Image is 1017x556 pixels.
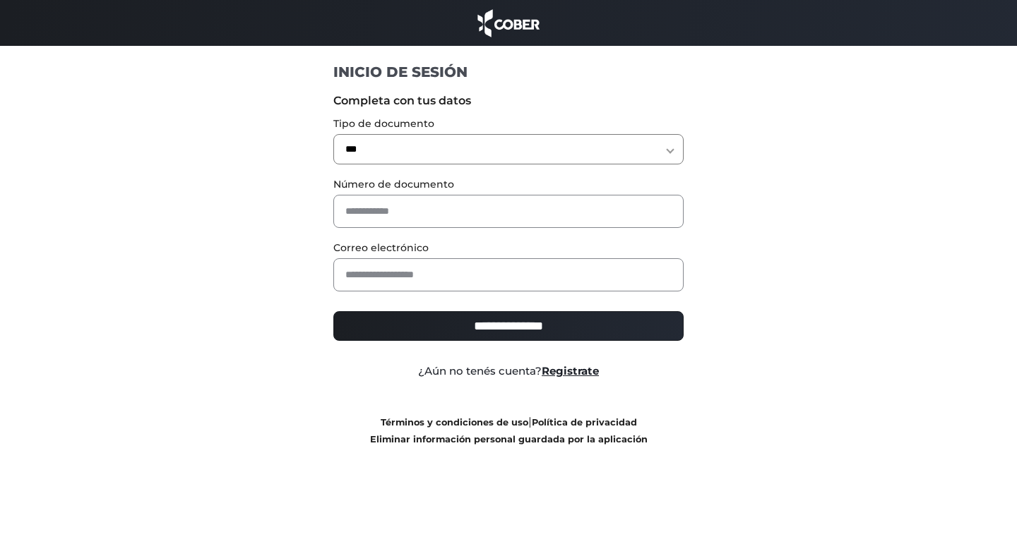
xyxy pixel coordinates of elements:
[323,413,695,447] div: |
[333,177,684,192] label: Número de documento
[333,116,684,131] label: Tipo de documento
[532,417,637,428] a: Política de privacidad
[542,364,599,377] a: Registrate
[381,417,528,428] a: Términos y condiciones de uso
[474,7,543,39] img: cober_marca.png
[333,241,684,255] label: Correo electrónico
[323,363,695,380] div: ¿Aún no tenés cuenta?
[370,434,648,445] a: Eliminar información personal guardada por la aplicación
[333,92,684,109] label: Completa con tus datos
[333,63,684,81] h1: INICIO DE SESIÓN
